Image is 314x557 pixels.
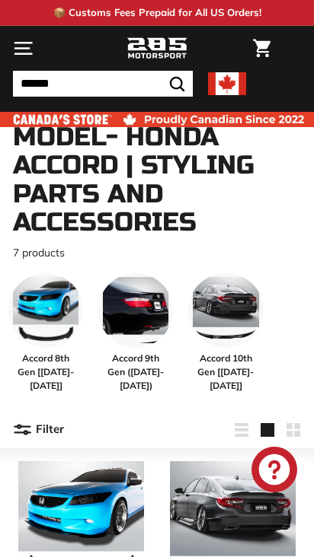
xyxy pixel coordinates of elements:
img: Logo_285_Motorsport_areodynamics_components [127,36,187,62]
span: Accord 9th Gen ([DATE]-[DATE]) [98,352,173,393]
button: Filter [13,412,64,448]
a: Accord 10th Gen [[DATE]-[DATE]] [188,273,263,393]
input: Search [13,71,193,97]
a: Cart [245,27,278,70]
span: Accord 8th Gen [[DATE]-[DATE]] [8,352,83,393]
inbox-online-store-chat: Shopify online store chat [247,447,302,496]
p: 7 products [13,245,301,261]
a: Accord 9th Gen ([DATE]-[DATE]) [98,273,173,393]
h1: Model- Honda Accord | Styling Parts and Accessories [13,123,301,237]
span: Accord 10th Gen [[DATE]-[DATE]] [188,352,263,393]
a: Accord 8th Gen [[DATE]-[DATE]] [8,273,83,393]
p: 📦 Customs Fees Prepaid for All US Orders! [53,5,261,21]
